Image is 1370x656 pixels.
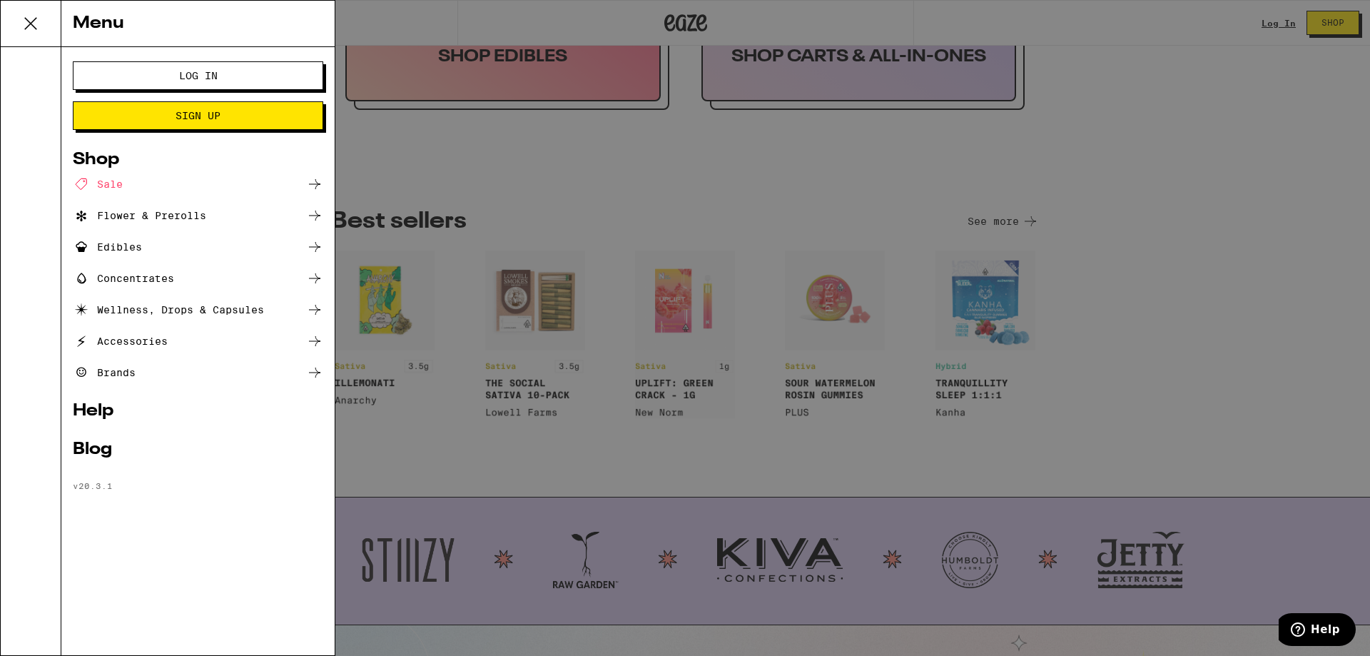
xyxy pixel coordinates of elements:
a: Concentrates [73,270,323,287]
a: Shop [73,151,323,168]
a: Sign Up [73,110,323,121]
div: Flower & Prerolls [73,207,206,224]
span: v 20.3.1 [73,481,113,490]
div: Sale [73,176,123,193]
iframe: Opens a widget where you can find more information [1279,613,1356,649]
div: Concentrates [73,270,174,287]
div: Wellness, Drops & Capsules [73,301,264,318]
a: Help [73,403,323,420]
span: Sign Up [176,111,220,121]
button: Sign Up [73,101,323,130]
a: Flower & Prerolls [73,207,323,224]
a: Blog [73,441,323,458]
a: Edibles [73,238,323,256]
a: Wellness, Drops & Capsules [73,301,323,318]
a: Sale [73,176,323,193]
a: Log In [73,70,323,81]
a: Accessories [73,333,323,350]
span: Log In [179,71,218,81]
a: Brands [73,364,323,381]
div: Brands [73,364,136,381]
button: Log In [73,61,323,90]
div: Menu [61,1,335,47]
div: Edibles [73,238,142,256]
div: Accessories [73,333,168,350]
